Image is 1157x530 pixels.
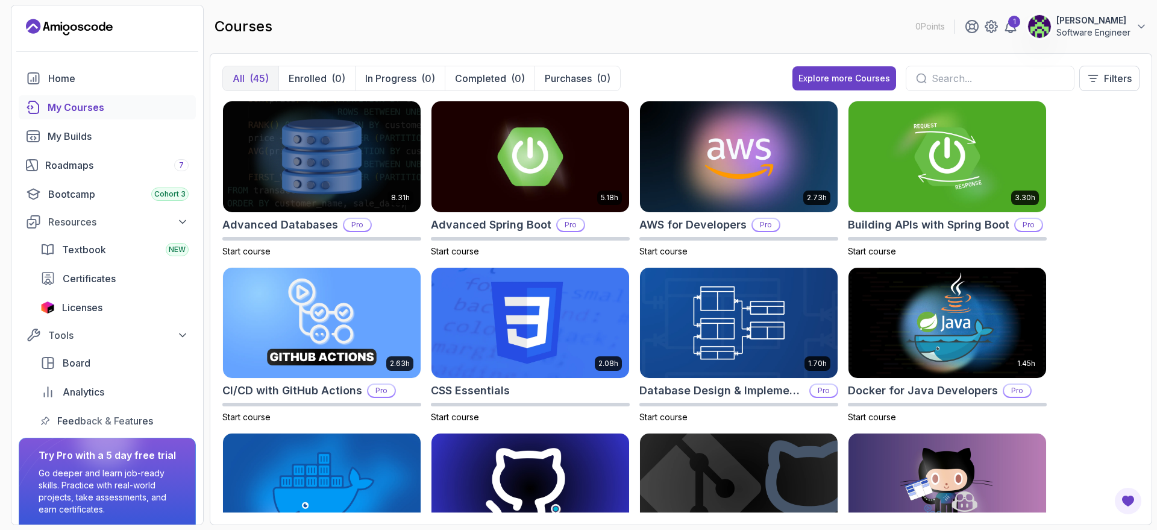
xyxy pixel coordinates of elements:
button: In Progress(0) [355,66,445,90]
p: 8.31h [391,193,410,203]
button: Enrolled(0) [278,66,355,90]
span: 7 [179,160,184,170]
span: NEW [169,245,186,254]
img: jetbrains icon [40,301,55,314]
div: (0) [421,71,435,86]
h2: AWS for Developers [639,216,747,233]
img: CI/CD with GitHub Actions card [223,268,421,379]
p: 1.45h [1017,359,1035,368]
p: 2.73h [807,193,827,203]
a: certificates [33,267,196,291]
div: (0) [597,71,610,86]
span: Start course [222,246,271,256]
span: Textbook [62,242,106,257]
h2: Docker for Java Developers [848,382,998,399]
p: Pro [344,219,371,231]
span: Cohort 3 [154,189,186,199]
a: home [19,66,196,90]
button: Completed(0) [445,66,535,90]
div: Roadmaps [45,158,189,172]
h2: Advanced Spring Boot [431,216,551,233]
img: Advanced Spring Boot card [431,101,629,212]
img: AWS for Developers card [640,101,838,212]
button: Purchases(0) [535,66,620,90]
span: Start course [848,412,896,422]
p: Software Engineer [1056,27,1130,39]
img: CSS Essentials card [431,268,629,379]
div: 1 [1008,16,1020,28]
span: Start course [222,412,271,422]
h2: CSS Essentials [431,382,510,399]
div: Tools [48,328,189,342]
span: Board [63,356,90,370]
span: Feedback & Features [57,414,153,428]
a: textbook [33,238,196,262]
a: roadmaps [19,153,196,177]
span: Start course [639,246,688,256]
p: 5.18h [601,193,618,203]
img: Advanced Databases card [223,101,421,212]
a: board [33,351,196,375]
p: All [233,71,245,86]
p: 1.70h [808,359,827,368]
div: My Builds [48,129,189,144]
p: Enrolled [289,71,327,86]
span: Start course [431,412,479,422]
a: bootcamp [19,182,196,206]
div: My Courses [48,100,189,115]
button: Open Feedback Button [1114,487,1143,516]
h2: Database Design & Implementation [639,382,804,399]
div: (0) [331,71,345,86]
button: Filters [1079,66,1140,91]
a: analytics [33,380,196,404]
a: courses [19,95,196,119]
img: Docker for Java Developers card [848,268,1046,379]
p: Pro [753,219,779,231]
span: Analytics [63,385,104,399]
span: Start course [431,246,479,256]
p: 2.63h [390,359,410,368]
h2: courses [215,17,272,36]
button: All(45) [223,66,278,90]
p: Purchases [545,71,592,86]
a: licenses [33,295,196,320]
a: Landing page [26,17,113,37]
p: Go deeper and learn job-ready skills. Practice with real-world projects, take assessments, and ea... [39,467,176,516]
p: 0 Points [915,21,945,33]
p: 2.08h [598,359,618,368]
span: Start course [848,246,896,256]
p: Pro [368,385,395,397]
button: Explore more Courses [792,66,896,90]
input: Search... [932,71,1064,86]
button: user profile image[PERSON_NAME]Software Engineer [1027,14,1147,39]
p: In Progress [365,71,416,86]
img: Database Design & Implementation card [640,268,838,379]
a: 1 [1003,19,1018,34]
h2: Building APIs with Spring Boot [848,216,1009,233]
p: [PERSON_NAME] [1056,14,1130,27]
a: builds [19,124,196,148]
div: Bootcamp [48,187,189,201]
div: Home [48,71,189,86]
h2: Advanced Databases [222,216,338,233]
span: Start course [639,412,688,422]
div: Explore more Courses [798,72,890,84]
p: 3.30h [1015,193,1035,203]
div: (0) [511,71,525,86]
p: Pro [1004,385,1030,397]
p: Pro [811,385,837,397]
a: feedback [33,409,196,433]
span: Certificates [63,271,116,286]
div: (45) [249,71,269,86]
button: Resources [19,211,196,233]
p: Completed [455,71,506,86]
img: user profile image [1028,15,1051,38]
span: Licenses [62,300,102,315]
img: Building APIs with Spring Boot card [848,101,1046,212]
p: Pro [1015,219,1042,231]
p: Pro [557,219,584,231]
button: Tools [19,324,196,346]
p: Filters [1104,71,1132,86]
h2: CI/CD with GitHub Actions [222,382,362,399]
